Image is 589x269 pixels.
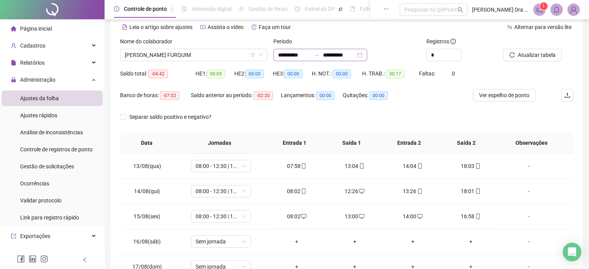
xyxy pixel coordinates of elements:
span: Folha de pagamento [360,6,409,12]
span: Ocorrências [20,180,49,187]
div: 13:04 [332,162,378,170]
span: pushpin [170,7,175,12]
div: HE 3: [273,69,312,78]
span: mobile [300,188,306,194]
span: linkedin [29,255,36,263]
div: H. NOT.: [312,69,362,78]
span: mobile [474,163,481,169]
span: file-text [122,24,127,30]
div: 14:04 [390,162,436,170]
span: -04:42 [148,70,168,78]
div: Banco de horas: [120,91,191,100]
span: mobile [474,188,481,194]
div: Saldo anterior ao período: [191,91,281,100]
th: Entrada 2 [380,132,438,154]
div: 18:03 [448,162,494,170]
span: info-circle [450,39,456,44]
span: mobile [300,163,306,169]
span: Leia o artigo sobre ajustes [129,24,192,30]
span: 08:00 - 12:30 | 13:30 - 18:00 [196,160,246,172]
span: Página inicial [20,26,52,32]
span: mobile [474,214,481,219]
span: 00:00 [369,91,388,100]
span: reload [509,52,515,58]
span: Controle de ponto [124,6,167,12]
div: - [506,162,551,170]
div: 13:00 [332,212,378,221]
span: 13/08(qua) [133,163,161,169]
span: 15/08(sex) [134,213,160,219]
span: youtube [200,24,206,30]
span: Assista o vídeo [208,24,244,30]
div: + [390,237,436,246]
div: 08:02 [274,212,319,221]
span: 16/08(sáb) [133,238,161,245]
span: 00:00 [333,70,351,78]
span: 08:00 - 12:30 | 13:30 - 17:00 [196,211,246,222]
span: Relatórios [20,60,45,66]
img: 81443 [568,4,579,15]
span: desktop [300,214,306,219]
span: Ver espelho de ponto [479,91,529,99]
div: 18:01 [448,187,494,195]
div: 13:26 [390,187,436,195]
span: instagram [40,255,48,263]
span: Gestão de férias [249,6,288,12]
div: + [448,237,494,246]
span: RENY LOURENÇO FURQUIM [125,49,263,61]
span: desktop [358,214,364,219]
div: Quitações: [343,91,399,100]
span: Gestão de solicitações [20,163,74,170]
span: Registros [426,37,456,46]
th: Entrada 1 [266,132,323,154]
span: export [11,233,16,239]
th: Saída 2 [438,132,495,154]
div: 08:02 [274,187,319,195]
span: desktop [416,214,422,219]
div: HE 2: [234,69,273,78]
span: Análise de inconsistências [20,129,83,135]
div: 14:00 [390,212,436,221]
span: 00:00 [316,91,335,100]
span: 00:05 [207,70,225,78]
span: swap [507,24,512,30]
div: Lançamentos: [281,91,343,100]
sup: 1 [540,2,548,10]
th: Saída 1 [323,132,380,154]
span: filter [251,53,255,57]
span: Separar saldo positivo e negativo? [126,113,215,121]
span: lock [11,77,16,82]
span: sun [239,6,244,12]
span: Ajustes rápidos [20,112,57,118]
button: Atualizar tabela [503,49,562,61]
span: down [258,53,263,57]
span: file-done [182,6,187,12]
div: HE 1: [196,69,234,78]
th: Jornadas [173,132,266,154]
div: - [506,237,551,246]
div: + [274,237,319,246]
div: Saldo total: [120,69,196,78]
div: 16:58 [448,212,494,221]
span: Link para registro rápido [20,214,79,221]
span: Sem jornada [196,236,246,247]
span: bell [553,6,560,13]
label: Nome do colaborador [120,37,177,46]
span: Faça um tour [259,24,291,30]
span: 00:00 [284,70,302,78]
span: Cadastros [20,43,45,49]
span: 08:00 - 12:30 | 13:30 - 18:00 [196,185,246,197]
span: user-add [11,43,16,48]
span: Admissão digital [192,6,232,12]
span: Integrações [20,250,49,256]
span: facebook [17,255,25,263]
span: search [457,7,463,13]
th: Observações [495,132,568,154]
span: swap-right [314,52,320,58]
span: pushpin [338,7,343,12]
span: notification [536,6,543,13]
label: Período [273,37,297,46]
span: upload [564,92,570,98]
span: desktop [358,188,364,194]
span: file [11,60,16,65]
